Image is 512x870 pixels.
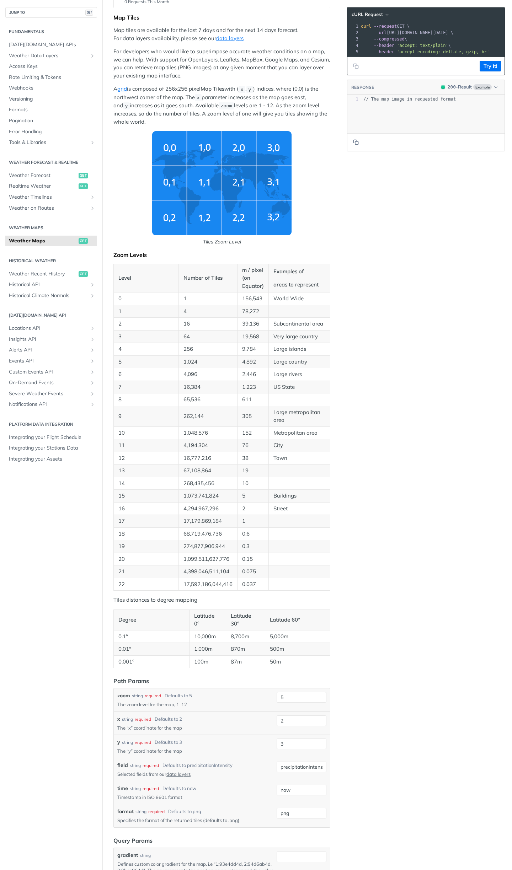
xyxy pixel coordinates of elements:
p: Very large country [273,333,325,341]
p: 38 [242,454,264,462]
p: 16 [118,505,174,513]
label: field [117,762,128,769]
p: 3 [118,333,174,341]
div: Map Tiles [113,14,330,21]
p: 5 [242,492,264,500]
p: 21 [118,568,174,576]
span: Weather Maps [9,237,77,245]
span: Formats [9,106,95,113]
td: 10,000m [190,630,226,643]
p: 17,179,869,184 [183,517,233,525]
a: Tools & LibrariesShow subpages for Tools & Libraries [5,137,97,148]
span: \ [361,43,451,48]
div: required [135,739,151,746]
p: 14 [118,479,174,488]
p: 0.15 [242,555,264,563]
span: curl [361,24,371,29]
p: 2 [242,505,264,513]
p: US State [273,383,325,391]
span: get [79,183,88,189]
div: 1 [347,23,359,29]
p: Timestamp in ISO 8601 format [117,794,274,800]
span: GET \ [361,24,410,29]
a: Weather Mapsget [5,236,97,246]
p: 16,777,216 [183,454,233,462]
p: Large country [273,358,325,366]
span: 'accept: text/plain' [397,43,448,48]
div: 5 [347,49,359,55]
span: zoom [220,103,232,109]
span: Access Keys [9,63,95,70]
button: Show subpages for Tools & Libraries [90,140,95,145]
button: RESPONSE [351,84,374,91]
td: 0.001° [114,655,190,668]
div: Defaults to precipitationIntensity [162,762,233,769]
a: Integrating your Stations Data [5,443,97,453]
p: 1,073,741,824 [183,492,233,500]
span: Realtime Weather [9,183,77,190]
span: ⌘/ [85,10,93,16]
p: Large metropolitan area [273,408,325,424]
p: Number of Tiles [183,274,233,282]
label: gradient [117,852,138,859]
td: 0.1° [114,630,190,643]
a: Realtime Weatherget [5,181,97,192]
div: required [143,785,159,792]
button: Try It! [480,61,501,71]
div: Defaults to 2 [155,716,182,723]
p: 0.075 [242,568,264,576]
button: Show subpages for Weather Timelines [90,194,95,200]
td: 1,000m [190,643,226,656]
button: JUMP TO⌘/ [5,7,97,18]
span: y [248,87,251,92]
div: Path Params [113,677,149,685]
p: Map tiles are available for the last 7 days and for the next 14 days forecast. For data layers av... [113,26,330,42]
p: Level [118,274,174,282]
span: Rate Limiting & Tokens [9,74,95,81]
p: The zoom level for the map, 1-12 [117,701,274,708]
p: 18 [118,530,174,538]
a: Historical APIShow subpages for Historical API [5,279,97,290]
span: Pagination [9,117,95,124]
div: required [143,762,159,769]
span: Versioning [9,96,95,103]
span: Webhooks [9,85,95,92]
a: Notifications APIShow subpages for Notifications API [5,399,97,410]
p: 1 [183,295,233,303]
button: Show subpages for Notifications API [90,402,95,407]
span: Weather Recent History [9,270,77,278]
a: Formats [5,104,97,115]
button: Copy to clipboard [351,137,361,147]
button: Show subpages for Severe Weather Events [90,391,95,397]
button: Show subpages for Historical API [90,282,95,288]
div: Zoom Levels [113,251,330,258]
div: Defaults to png [168,808,201,815]
td: 870m [226,643,265,656]
a: Weather Recent Historyget [5,269,97,279]
span: Integrating your Assets [9,456,95,463]
th: Latitude 30° [226,609,265,630]
span: Notifications API [9,401,88,408]
p: Buildings [273,492,325,500]
span: [DATE][DOMAIN_NAME] APIs [9,41,95,48]
p: 4,398,046,511,104 [183,568,233,576]
span: get [79,238,88,244]
td: 100m [190,655,226,668]
a: Access Keys [5,61,97,72]
p: 156,543 [242,295,264,303]
td: 87m [226,655,265,668]
a: Pagination [5,116,97,126]
span: Error Handling [9,128,95,135]
div: required [148,809,165,815]
p: Street [273,505,325,513]
p: 64 [183,333,233,341]
p: 5 [118,358,174,366]
p: 16,384 [183,383,233,391]
span: Tools & Libraries [9,139,88,146]
a: Integrating your Assets [5,454,97,464]
div: string [130,762,141,769]
label: y [117,739,120,746]
span: Alerts API [9,347,88,354]
label: zoom [117,692,130,699]
button: Show subpages for Alerts API [90,347,95,353]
